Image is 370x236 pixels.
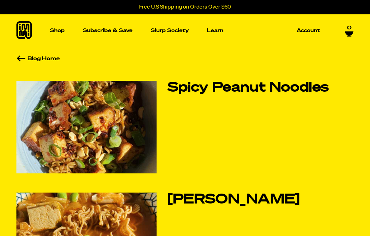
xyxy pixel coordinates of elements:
nav: Main navigation [47,14,323,47]
span: 0 [347,25,351,31]
a: Shop [47,14,67,47]
p: Account [297,28,320,33]
p: Free U.S Shipping on Orders Over $60 [139,4,231,10]
img: Spicy Peanut Noodles [16,81,157,173]
a: 0 [345,25,354,37]
a: Account [294,25,323,36]
a: [PERSON_NAME] [168,193,354,207]
p: Learn [207,28,223,33]
a: Blog Home [16,56,354,62]
a: Learn [204,14,226,47]
a: Slurp Society [148,25,192,36]
p: Subscribe & Save [83,28,133,33]
a: Subscribe & Save [80,25,135,36]
a: Spicy Peanut Noodles [168,81,354,95]
p: Slurp Society [151,28,189,33]
p: Shop [50,28,65,33]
